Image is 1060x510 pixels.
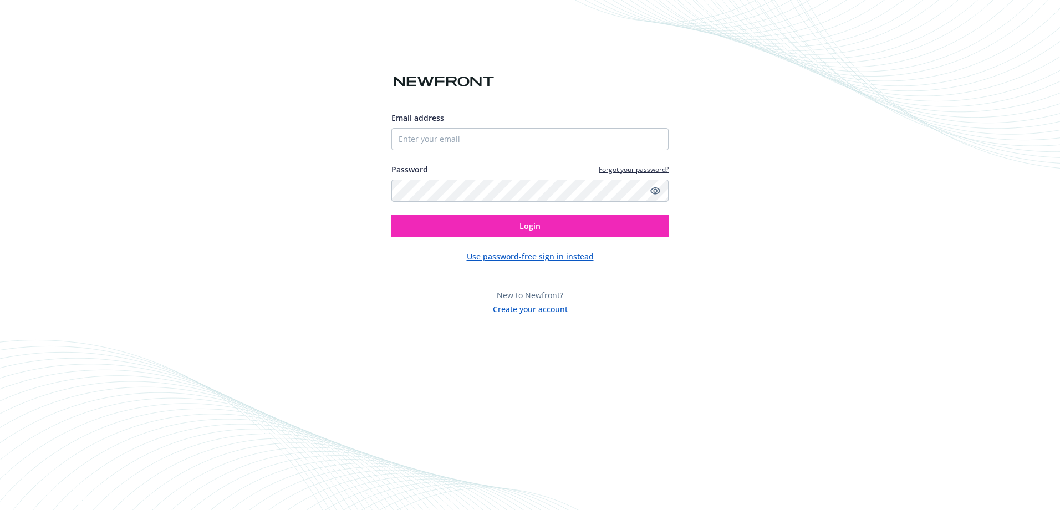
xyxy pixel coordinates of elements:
[649,184,662,197] a: Show password
[467,251,594,262] button: Use password-free sign in instead
[391,113,444,123] span: Email address
[391,180,669,202] input: Enter your password
[519,221,541,231] span: Login
[391,128,669,150] input: Enter your email
[493,301,568,315] button: Create your account
[391,215,669,237] button: Login
[391,164,428,175] label: Password
[391,72,496,91] img: Newfront logo
[497,290,563,300] span: New to Newfront?
[599,165,669,174] a: Forgot your password?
